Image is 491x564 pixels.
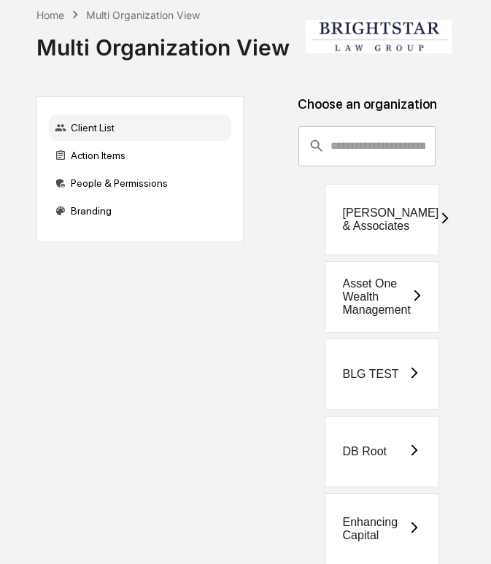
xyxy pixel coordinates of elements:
[343,368,399,381] div: BLG TEST
[343,206,439,233] div: [PERSON_NAME] & Associates
[306,20,452,53] img: Brightstar Law Group
[298,126,436,166] div: consultant-dashboard__filter-organizations-search-bar
[36,23,290,61] div: Multi Organization View
[86,9,200,21] div: Multi Organization View
[343,516,408,542] div: Enhancing Capital
[49,142,231,169] div: Action Items
[343,277,411,317] div: Asset One Wealth Management
[49,170,231,196] div: People & Permissions
[49,115,231,141] div: Client List
[49,198,231,224] div: Branding
[255,96,479,126] div: Choose an organization
[343,445,387,458] div: DB Root
[36,9,64,21] div: Home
